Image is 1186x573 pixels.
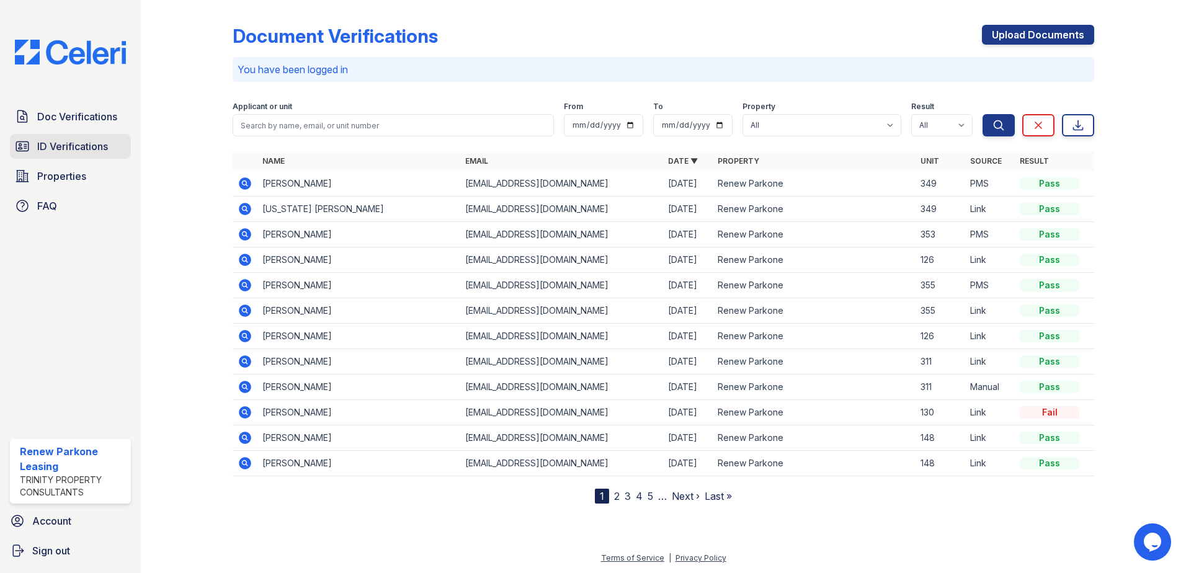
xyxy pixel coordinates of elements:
td: 311 [916,349,965,375]
td: Renew Parkone [713,451,916,476]
a: Source [970,156,1002,166]
a: Properties [10,164,131,189]
img: CE_Logo_Blue-a8612792a0a2168367f1c8372b55b34899dd931a85d93a1a3d3e32e68fde9ad4.png [5,40,136,64]
td: 311 [916,375,965,400]
td: [DATE] [663,171,713,197]
td: [PERSON_NAME] [257,298,460,324]
div: Pass [1020,228,1079,241]
td: 130 [916,400,965,425]
div: Fail [1020,406,1079,419]
span: Doc Verifications [37,109,117,124]
a: Next › [672,490,700,502]
td: [DATE] [663,375,713,400]
label: From [564,102,583,112]
a: Account [5,509,136,533]
td: PMS [965,222,1015,247]
label: Result [911,102,934,112]
label: Applicant or unit [233,102,292,112]
td: Link [965,324,1015,349]
a: Result [1020,156,1049,166]
a: ID Verifications [10,134,131,159]
div: Pass [1020,330,1079,342]
td: 353 [916,222,965,247]
td: [DATE] [663,400,713,425]
span: ID Verifications [37,139,108,154]
div: 1 [595,489,609,504]
td: [DATE] [663,298,713,324]
td: Renew Parkone [713,171,916,197]
div: Pass [1020,254,1079,266]
div: Pass [1020,203,1079,215]
span: Account [32,513,71,528]
a: Privacy Policy [675,553,726,562]
div: Pass [1020,355,1079,368]
td: [PERSON_NAME] [257,324,460,349]
div: Pass [1020,432,1079,444]
span: … [658,489,667,504]
div: Renew Parkone Leasing [20,444,126,474]
td: Renew Parkone [713,247,916,273]
a: Terms of Service [601,553,664,562]
td: [EMAIL_ADDRESS][DOMAIN_NAME] [460,298,663,324]
td: [DATE] [663,349,713,375]
td: [DATE] [663,425,713,451]
td: PMS [965,171,1015,197]
a: Doc Verifications [10,104,131,129]
td: [DATE] [663,222,713,247]
span: FAQ [37,198,57,213]
td: [PERSON_NAME] [257,400,460,425]
a: Upload Documents [982,25,1094,45]
td: [EMAIL_ADDRESS][DOMAIN_NAME] [460,400,663,425]
td: 126 [916,247,965,273]
td: [EMAIL_ADDRESS][DOMAIN_NAME] [460,451,663,476]
td: [PERSON_NAME] [257,349,460,375]
td: Renew Parkone [713,375,916,400]
td: [EMAIL_ADDRESS][DOMAIN_NAME] [460,197,663,222]
a: Email [465,156,488,166]
td: [DATE] [663,197,713,222]
div: Pass [1020,457,1079,469]
a: 5 [648,490,653,502]
td: Link [965,247,1015,273]
label: Property [742,102,775,112]
td: [PERSON_NAME] [257,171,460,197]
td: 148 [916,425,965,451]
td: [EMAIL_ADDRESS][DOMAIN_NAME] [460,375,663,400]
td: 355 [916,298,965,324]
td: [PERSON_NAME] [257,222,460,247]
div: Pass [1020,177,1079,190]
a: Unit [921,156,939,166]
td: [EMAIL_ADDRESS][DOMAIN_NAME] [460,425,663,451]
td: Renew Parkone [713,273,916,298]
td: 148 [916,451,965,476]
a: 2 [614,490,620,502]
td: Renew Parkone [713,324,916,349]
p: You have been logged in [238,62,1089,77]
a: Sign out [5,538,136,563]
td: Link [965,298,1015,324]
td: [EMAIL_ADDRESS][DOMAIN_NAME] [460,273,663,298]
td: [PERSON_NAME] [257,273,460,298]
a: FAQ [10,193,131,218]
td: Renew Parkone [713,298,916,324]
td: Renew Parkone [713,222,916,247]
td: [DATE] [663,324,713,349]
td: 349 [916,197,965,222]
a: Date ▼ [668,156,698,166]
td: [PERSON_NAME] [257,247,460,273]
input: Search by name, email, or unit number [233,114,554,136]
a: 4 [636,490,643,502]
a: Name [262,156,285,166]
td: Link [965,349,1015,375]
td: [PERSON_NAME] [257,375,460,400]
a: Last » [705,490,732,502]
div: Pass [1020,279,1079,291]
div: | [669,553,671,562]
td: Renew Parkone [713,400,916,425]
span: Properties [37,169,86,184]
div: Trinity Property Consultants [20,474,126,499]
td: [EMAIL_ADDRESS][DOMAIN_NAME] [460,349,663,375]
td: Link [965,451,1015,476]
a: 3 [625,490,631,502]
